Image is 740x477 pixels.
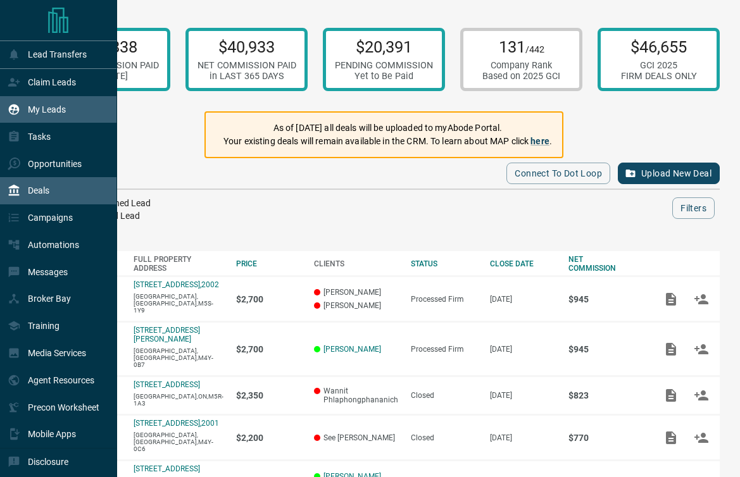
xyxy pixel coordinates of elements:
[656,433,686,442] span: Add / View Documents
[134,347,223,368] p: [GEOGRAPHIC_DATA],[GEOGRAPHIC_DATA],M4Y-0B7
[236,294,301,304] p: $2,700
[482,60,560,71] div: Company Rank
[335,71,433,82] div: Yet to Be Paid
[335,60,433,71] div: PENDING COMMISSION
[568,255,643,273] div: NET COMMISSION
[411,259,478,268] div: STATUS
[656,390,686,399] span: Add / View Documents
[198,71,296,82] div: in LAST 365 DAYS
[236,259,301,268] div: PRICE
[672,197,715,219] button: Filters
[314,288,398,297] p: [PERSON_NAME]
[134,393,223,407] p: [GEOGRAPHIC_DATA],ON,M5R-1A3
[686,344,717,353] span: Match Clients
[411,345,478,354] div: Processed Firm
[568,433,643,443] p: $770
[314,259,398,268] div: CLIENTS
[134,280,219,289] a: [STREET_ADDRESS],2002
[618,163,720,184] button: Upload New Deal
[134,380,200,389] a: [STREET_ADDRESS]
[314,301,398,310] p: [PERSON_NAME]
[568,390,643,400] p: $823
[568,294,643,304] p: $945
[134,326,200,344] a: [STREET_ADDRESS][PERSON_NAME]
[482,37,560,56] p: 131
[236,390,301,400] p: $2,350
[134,293,223,314] p: [GEOGRAPHIC_DATA],[GEOGRAPHIC_DATA],M5S-1Y9
[686,390,717,399] span: Match Clients
[236,344,301,354] p: $2,700
[621,71,697,82] div: FIRM DEALS ONLY
[134,255,223,273] div: FULL PROPERTY ADDRESS
[568,344,643,354] p: $945
[134,431,223,452] p: [GEOGRAPHIC_DATA],[GEOGRAPHIC_DATA],M4Y-0C6
[411,295,478,304] div: Processed Firm
[656,344,686,353] span: Add / View Documents
[134,419,219,428] a: [STREET_ADDRESS],2001
[335,37,433,56] p: $20,391
[490,259,556,268] div: CLOSE DATE
[411,433,478,442] div: Closed
[686,433,717,442] span: Match Clients
[223,135,552,148] p: Your existing deals will remain available in the CRM. To learn about MAP click .
[323,345,381,354] a: [PERSON_NAME]
[490,391,556,400] p: [DATE]
[314,433,398,442] p: See [PERSON_NAME]
[656,294,686,303] span: Add / View Documents
[236,433,301,443] p: $2,200
[411,391,478,400] div: Closed
[134,464,200,473] a: [STREET_ADDRESS]
[530,136,549,146] a: here
[198,60,296,71] div: NET COMMISSION PAID
[525,44,544,55] span: /442
[506,163,610,184] button: Connect to Dot Loop
[621,37,697,56] p: $46,655
[482,71,560,82] div: Based on 2025 GCI
[198,37,296,56] p: $40,933
[621,60,697,71] div: GCI 2025
[490,433,556,442] p: [DATE]
[490,345,556,354] p: [DATE]
[314,387,398,404] p: Wannit Phlaphongphananich
[223,121,552,135] p: As of [DATE] all deals will be uploaded to myAbode Portal.
[490,295,556,304] p: [DATE]
[686,294,717,303] span: Match Clients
